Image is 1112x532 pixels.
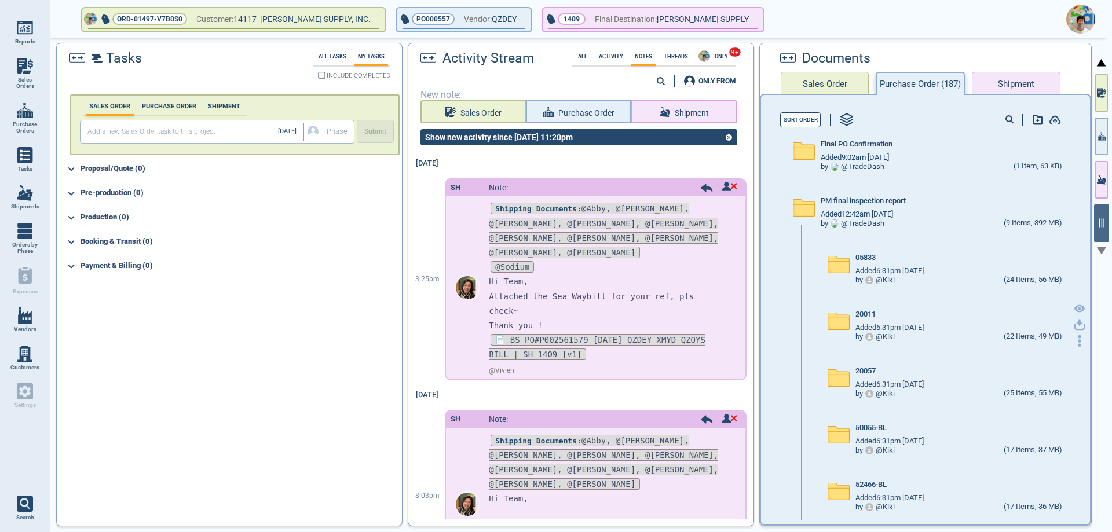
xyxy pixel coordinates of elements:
[420,100,526,123] button: Sales Order
[543,8,763,31] button: 1409Final Destination:[PERSON_NAME] SUPPLY
[722,182,737,191] img: unread icon
[9,241,41,255] span: Orders by Phase
[1004,502,1062,512] div: (17 Items, 36 MB)
[17,223,33,239] img: menu_icon
[855,367,876,376] span: 20057
[831,163,839,171] img: Avatar
[855,480,887,489] span: 52466-BL
[15,38,35,45] span: Reports
[1004,332,1062,342] div: (22 Items, 49 MB)
[16,514,34,521] span: Search
[17,147,33,163] img: menu_icon
[260,14,371,24] span: [PERSON_NAME] SUPPLY, INC.
[415,276,440,284] span: 3:25pm
[855,424,887,432] span: 50055-BL
[660,53,692,60] label: Threads
[81,208,400,227] div: Production (0)
[631,100,737,123] button: Shipment
[420,90,742,100] span: New note:
[9,121,41,134] span: Purchase Orders
[722,414,737,423] img: unread icon
[821,219,884,228] div: by @ TradeDash
[802,51,870,66] span: Documents
[855,310,876,319] span: 20011
[1066,5,1095,34] img: Avatar
[489,203,718,258] span: @Abby, @[PERSON_NAME], @[PERSON_NAME], @[PERSON_NAME], @[PERSON_NAME], @[PERSON_NAME], @[PERSON_N...
[410,152,445,175] div: [DATE]
[489,435,718,490] span: @Abby, @[PERSON_NAME], @[PERSON_NAME], @[PERSON_NAME], @[PERSON_NAME], @[PERSON_NAME], @[PERSON_N...
[855,390,895,398] div: by @ Kiki
[698,78,736,85] div: ONLY FROM
[489,414,508,424] span: Note:
[675,106,709,120] span: Shipment
[397,8,531,31] button: PO000557Vendor:QZDEY
[631,53,656,60] label: Notes
[86,102,134,110] label: SALES ORDER
[17,58,33,74] img: menu_icon
[278,128,297,135] span: [DATE]
[821,140,892,149] span: Final PO Confirmation
[9,76,41,90] span: Sales Orders
[1004,389,1062,398] div: (25 Items, 55 MB)
[1004,219,1062,228] div: (9 Items, 392 MB)
[420,133,577,142] div: Show new activity since [DATE] 11:20pm
[106,51,142,66] span: Tasks
[1004,276,1062,285] div: (24 Items, 56 MB)
[81,160,400,178] div: Proposal/Quote (0)
[657,12,749,27] span: [PERSON_NAME] SUPPLY
[495,436,581,445] strong: Shipping Documents:
[780,112,821,127] button: Sort Order
[489,367,514,375] span: @ Vivien
[781,72,869,95] button: Sales Order
[456,276,479,299] img: Avatar
[315,53,350,60] label: All Tasks
[451,415,460,424] div: SH
[855,254,876,262] span: 05833
[354,53,388,60] label: My Tasks
[92,54,103,63] img: timeline2
[821,210,893,219] span: Added 12:42am [DATE]
[327,73,390,79] span: INCLUDE COMPLETED
[595,12,657,27] span: Final Destination:
[204,102,244,110] label: SHIPMENT
[575,53,591,60] label: All
[442,51,534,66] span: Activity Stream
[495,204,581,213] strong: Shipping Documents:
[81,233,400,251] div: Booking & Transit (0)
[17,20,33,36] img: menu_icon
[876,72,965,95] button: Purchase Order (187)
[855,380,924,389] span: Added 6:31pm [DATE]
[564,13,580,25] p: 1409
[855,276,895,285] div: by @ Kiki
[11,203,39,210] span: Shipments
[595,53,627,60] label: Activity
[416,13,450,25] span: PO000557
[526,100,631,123] button: Purchase Order
[855,267,924,276] span: Added 6:31pm [DATE]
[855,437,924,446] span: Added 6:31pm [DATE]
[492,12,517,27] span: QZDEY
[711,53,731,60] span: ONLY
[489,289,727,318] p: Attached the Sea Waybill for your ref, pls check~
[456,493,479,516] img: Avatar
[17,346,33,362] img: menu_icon
[81,184,400,203] div: Pre-production (0)
[138,102,200,110] label: PURCHASE ORDER
[855,333,895,342] div: by @ Kiki
[81,257,400,276] div: Payment & Billing (0)
[1004,446,1062,455] div: (17 Items, 37 MB)
[855,503,895,512] div: by @ Kiki
[82,8,385,31] button: AvatarORD-01497-V7B0S0Customer:14117 [PERSON_NAME] SUPPLY, INC.
[491,261,534,273] span: @Sodium
[10,364,39,371] span: Customers
[489,334,705,360] span: 📄 BS PO#P002561579 [DATE] QZDEY XMYD QZQYS BILL | SH 1409 [v1]
[196,12,233,27] span: Customer:
[855,324,924,332] span: Added 6:31pm [DATE]
[489,274,727,289] p: Hi Team,
[489,183,508,192] span: Note:
[327,127,348,136] span: Phase
[972,72,1060,95] button: Shipment
[18,166,32,173] span: Tasks
[117,13,182,25] span: ORD-01497-V7B0S0
[1049,115,1061,124] img: add-document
